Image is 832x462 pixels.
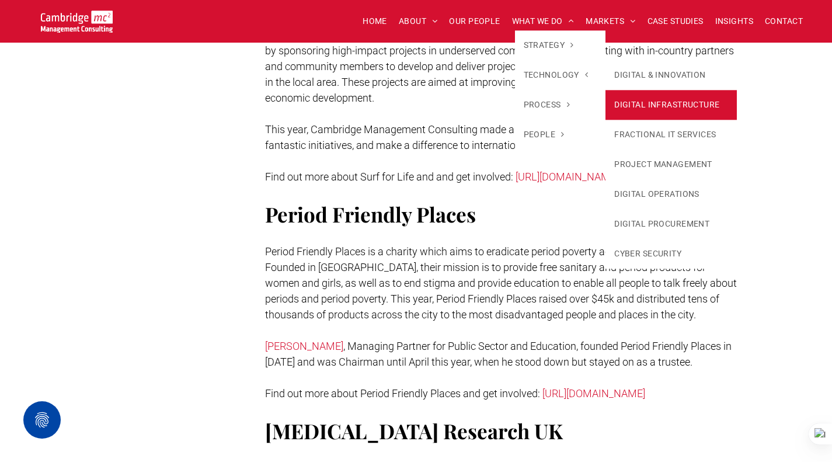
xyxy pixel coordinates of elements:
[542,387,645,400] a: [URL][DOMAIN_NAME]
[265,171,513,183] span: Find out more about Surf for Life and and get involved:
[605,209,737,239] a: DIGITAL PROCUREMENT
[393,12,444,30] a: ABOUT
[524,128,565,141] span: PEOPLE
[642,12,709,30] a: CASE STUDIES
[605,239,737,269] a: CYBER SECURITY
[265,340,343,352] a: [PERSON_NAME]
[515,30,606,60] a: STRATEGY
[524,39,574,51] span: STRATEGY
[265,387,540,400] span: Find out more about Period Friendly Places and get involved:
[41,12,113,25] a: Your Business Transformed | Cambridge Management Consulting
[515,120,606,150] a: PEOPLE
[443,12,506,30] a: OUR PEOPLE
[524,69,589,81] span: TECHNOLOGY
[580,12,641,30] a: MARKETS
[516,171,618,183] a: [URL][DOMAIN_NAME]
[759,12,809,30] a: CONTACT
[265,245,737,321] span: Period Friendly Places is a charity which aims to eradicate period poverty across towns and citie...
[357,12,393,30] a: HOME
[265,123,705,151] span: This year, Cambridge Management Consulting made a donation to Surf For Life to support these fant...
[709,12,759,30] a: INSIGHTS
[265,417,563,444] span: [MEDICAL_DATA] Research UK
[515,90,606,120] a: PROCESS
[265,200,476,228] span: Period Friendly Places
[41,11,113,33] img: Go to Homepage
[506,12,580,30] a: WHAT WE DO
[515,60,606,90] a: TECHNOLOGY
[524,99,570,111] span: PROCESS
[605,179,737,209] a: DIGITAL OPERATIONS
[605,60,737,90] a: DIGITAL & INNOVATION
[605,120,737,150] a: FRACTIONAL IT SERVICES
[605,150,737,179] a: PROJECT MANAGEMENT
[605,90,737,120] a: DIGITAL INFRASTRUCTURE
[265,340,732,368] span: , Managing Partner for Public Sector and Education, founded Period Friendly Places in [DATE] and ...
[512,12,575,30] span: WHAT WE DO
